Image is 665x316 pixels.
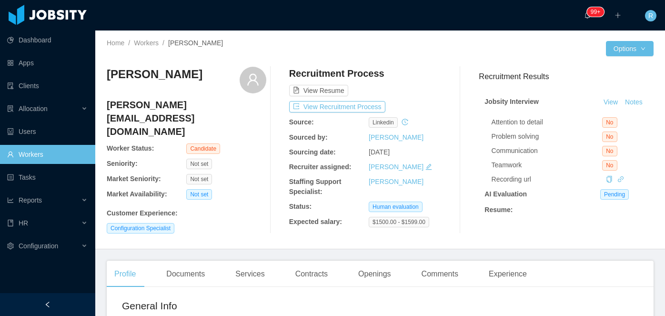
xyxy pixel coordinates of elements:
span: Human evaluation [369,202,423,212]
strong: AI Evaluation [484,190,527,198]
a: [PERSON_NAME] [369,163,423,171]
div: Copy [606,174,613,184]
div: Services [228,261,272,287]
span: Pending [600,189,629,200]
i: icon: history [402,119,408,125]
span: [PERSON_NAME] [168,39,223,47]
a: icon: auditClients [7,76,88,95]
span: No [602,160,617,171]
button: Optionsicon: down [606,41,654,56]
i: icon: edit [425,163,432,170]
b: Recruiter assigned: [289,163,352,171]
b: Customer Experience : [107,209,178,217]
a: icon: appstoreApps [7,53,88,72]
i: icon: user [246,73,260,86]
div: Contracts [288,261,335,287]
div: Teamwork [492,160,603,170]
div: Openings [351,261,399,287]
span: No [602,146,617,156]
span: $1500.00 - $1599.00 [369,217,429,227]
button: icon: file-textView Resume [289,85,348,96]
span: linkedin [369,117,398,128]
span: Not set [186,174,212,184]
span: R [648,10,653,21]
div: Comments [414,261,466,287]
span: Not set [186,159,212,169]
sup: 264 [587,7,604,17]
span: Configuration Specialist [107,223,174,234]
h4: [PERSON_NAME][EMAIL_ADDRESS][DOMAIN_NAME] [107,98,266,138]
span: / [162,39,164,47]
span: Configuration [19,242,58,250]
a: icon: robotUsers [7,122,88,141]
div: Communication [492,146,603,156]
b: Source: [289,118,314,126]
b: Worker Status: [107,144,154,152]
span: Reports [19,196,42,204]
a: [PERSON_NAME] [369,178,423,185]
b: Market Seniority: [107,175,161,183]
div: Experience [481,261,534,287]
a: Workers [134,39,159,47]
strong: Resume : [484,206,513,214]
div: Profile [107,261,143,287]
b: Market Availability: [107,190,167,198]
i: icon: book [7,220,14,226]
h3: Recruitment Results [479,71,654,82]
span: HR [19,219,28,227]
i: icon: line-chart [7,197,14,204]
a: View [600,98,621,106]
button: icon: exportView Recruitment Process [289,101,385,112]
b: Expected salary: [289,218,342,225]
h3: [PERSON_NAME] [107,67,202,82]
a: icon: pie-chartDashboard [7,31,88,50]
a: icon: profileTasks [7,168,88,187]
a: icon: file-textView Resume [289,87,348,94]
i: icon: bell [584,12,591,19]
i: icon: plus [615,12,621,19]
a: icon: exportView Recruitment Process [289,103,385,111]
a: [PERSON_NAME] [369,133,423,141]
b: Sourcing date: [289,148,336,156]
b: Sourced by: [289,133,328,141]
span: Allocation [19,105,48,112]
div: Problem solving [492,132,603,142]
i: icon: solution [7,105,14,112]
button: Notes [621,97,646,108]
span: No [602,132,617,142]
div: Documents [159,261,212,287]
a: icon: userWorkers [7,145,88,164]
span: [DATE] [369,148,390,156]
span: No [602,117,617,128]
span: Candidate [186,143,220,154]
a: Home [107,39,124,47]
b: Staffing Support Specialist: [289,178,342,195]
h2: General Info [122,298,380,314]
i: icon: copy [606,176,613,183]
span: / [128,39,130,47]
div: Attention to detail [492,117,603,127]
div: Recording url [492,174,603,184]
strong: Jobsity Interview [484,98,539,105]
b: Status: [289,203,312,210]
a: icon: link [617,175,624,183]
i: icon: setting [7,243,14,249]
i: icon: link [617,176,624,183]
b: Seniority: [107,160,138,167]
span: Not set [186,189,212,200]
